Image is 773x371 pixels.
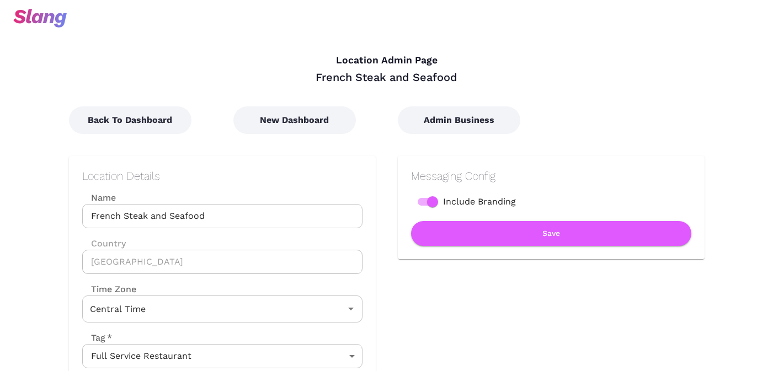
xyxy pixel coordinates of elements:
[82,331,112,344] label: Tag
[233,106,356,134] button: New Dashboard
[398,106,520,134] button: Admin Business
[82,191,362,204] label: Name
[411,221,691,246] button: Save
[82,283,362,295] label: Time Zone
[398,115,520,125] a: Admin Business
[82,169,362,182] h2: Location Details
[82,237,362,250] label: Country
[69,55,705,67] h4: Location Admin Page
[411,169,691,182] h2: Messaging Config
[233,115,356,125] a: New Dashboard
[443,195,516,208] span: Include Branding
[343,301,359,316] button: Open
[69,106,191,134] button: Back To Dashboard
[69,70,705,84] div: French Steak and Seafood
[69,115,191,125] a: Back To Dashboard
[82,344,362,368] div: Full Service Restaurant
[13,9,67,28] img: svg+xml;base64,PHN2ZyB3aWR0aD0iOTciIGhlaWdodD0iMzQiIHZpZXdCb3g9IjAgMCA5NyAzNCIgZmlsbD0ibm9uZSIgeG...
